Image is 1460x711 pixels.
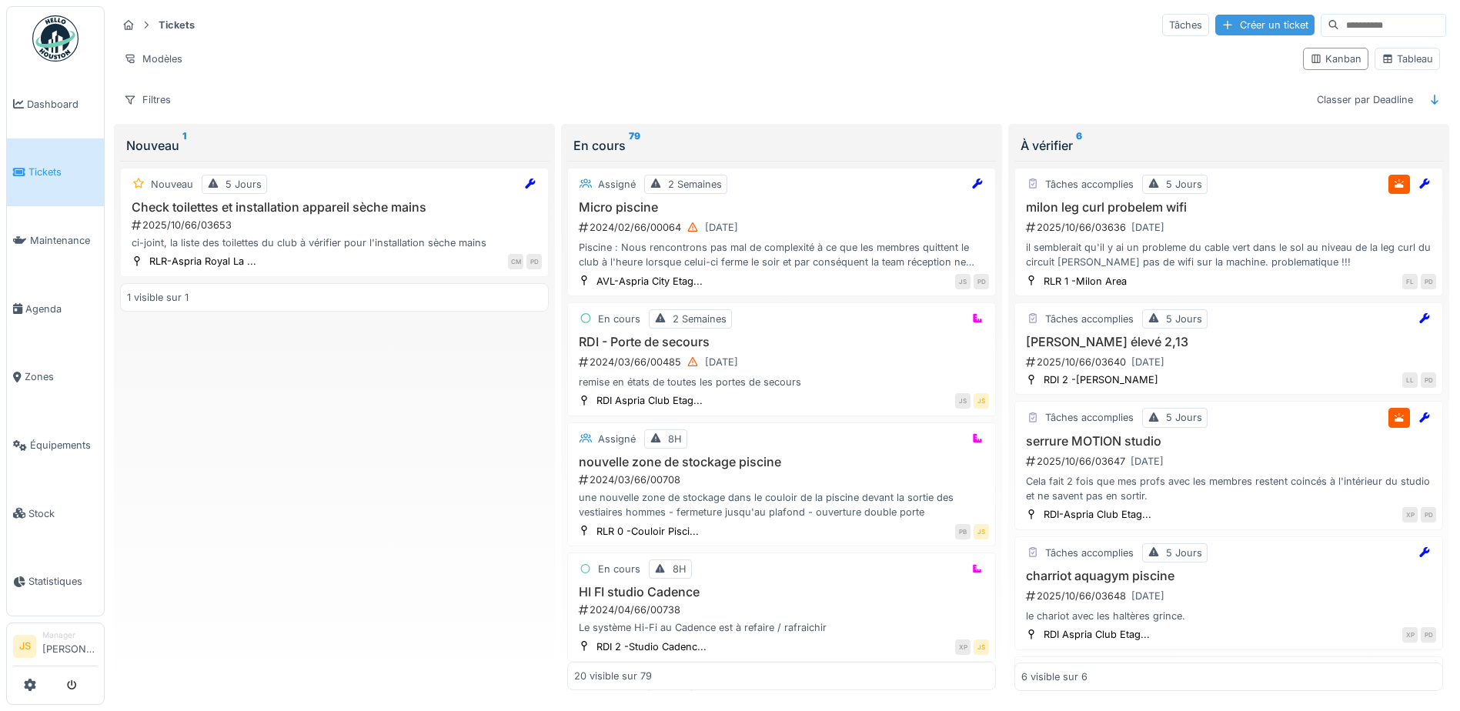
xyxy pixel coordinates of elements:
[1045,312,1134,326] div: Tâches accomplies
[28,506,98,521] span: Stock
[1402,372,1418,388] div: LL
[1021,335,1436,349] h3: [PERSON_NAME] élevé 2,13
[1162,14,1209,36] div: Tâches
[577,603,989,617] div: 2024/04/66/00738
[1021,434,1436,449] h3: serrure MOTION studio
[574,375,989,389] div: remise en états de toutes les portes de secours
[27,97,98,112] span: Dashboard
[42,629,98,641] div: Manager
[974,524,989,539] div: JS
[596,274,703,289] div: AVL-Aspria City Etag...
[673,562,687,576] div: 8H
[1310,52,1361,66] div: Kanban
[629,136,640,155] sup: 79
[705,355,738,369] div: [DATE]
[1166,177,1202,192] div: 5 Jours
[226,177,262,192] div: 5 Jours
[1021,136,1437,155] div: À vérifier
[596,524,699,539] div: RLR 0 -Couloir Pisci...
[7,548,104,616] a: Statistiques
[1021,569,1436,583] h3: charriot aquagym piscine
[1024,218,1436,237] div: 2025/10/66/03636
[668,432,682,446] div: 8H
[117,48,189,70] div: Modèles
[974,274,989,289] div: PD
[152,18,201,32] strong: Tickets
[1215,15,1315,35] div: Créer un ticket
[1166,546,1202,560] div: 5 Jours
[127,235,542,250] div: ci-joint, la liste des toilettes du club à vérifier pour l'installation sèche mains
[668,177,722,192] div: 2 Semaines
[1421,372,1436,388] div: PD
[13,629,98,666] a: JS Manager[PERSON_NAME]
[577,472,989,487] div: 2024/03/66/00708
[574,620,989,635] div: Le système Hi-Fi au Cadence est à refaire / rafraichir
[1044,507,1151,522] div: RDI-Aspria Club Etag...
[1166,410,1202,425] div: 5 Jours
[42,629,98,663] li: [PERSON_NAME]
[1044,627,1150,642] div: RDI Aspria Club Etag...
[13,635,36,658] li: JS
[1045,546,1134,560] div: Tâches accomplies
[577,352,989,372] div: 2024/03/66/00485
[7,343,104,412] a: Zones
[1024,452,1436,471] div: 2025/10/66/03647
[1310,88,1420,111] div: Classer par Deadline
[1045,410,1134,425] div: Tâches accomplies
[7,206,104,275] a: Maintenance
[574,490,989,519] div: une nouvelle zone de stockage dans le couloir de la piscine devant la sortie des vestiaires homme...
[596,639,707,654] div: RDI 2 -Studio Cadenc...
[126,136,543,155] div: Nouveau
[574,335,989,349] h3: RDI - Porte de secours
[1402,274,1418,289] div: FL
[7,479,104,548] a: Stock
[7,139,104,207] a: Tickets
[1076,136,1082,155] sup: 6
[574,455,989,469] h3: nouvelle zone de stockage piscine
[1021,240,1436,269] div: il semblerait qu'il y ai un probleme du cable vert dans le sol au niveau de la leg curl du circui...
[130,218,542,232] div: 2025/10/66/03653
[1045,177,1134,192] div: Tâches accomplies
[149,254,256,269] div: RLR-Aspria Royal La ...
[1421,627,1436,643] div: PD
[30,233,98,248] span: Maintenance
[1021,669,1087,683] div: 6 visible sur 6
[598,432,636,446] div: Assigné
[28,165,98,179] span: Tickets
[1044,274,1127,289] div: RLR 1 -Milon Area
[573,136,990,155] div: En cours
[577,218,989,237] div: 2024/02/66/00064
[30,438,98,452] span: Équipements
[526,254,542,269] div: PD
[1381,52,1433,66] div: Tableau
[25,302,98,316] span: Agenda
[955,274,971,289] div: JS
[955,639,971,655] div: XP
[32,15,79,62] img: Badge_color-CXgf-gQk.svg
[508,254,523,269] div: CM
[1021,474,1436,503] div: Cela fait 2 fois que mes profs avec les membres restent coincés à l'intérieur du studio et ne sav...
[127,200,542,215] h3: Check toilettes et installation appareil sèche mains
[598,312,640,326] div: En cours
[1421,274,1436,289] div: PD
[673,312,727,326] div: 2 Semaines
[574,200,989,215] h3: Micro piscine
[1402,627,1418,643] div: XP
[574,585,989,599] h3: HI FI studio Cadence
[127,290,189,305] div: 1 visible sur 1
[705,220,738,235] div: [DATE]
[1021,609,1436,623] div: le chariot avec les haltères grince.
[1421,507,1436,522] div: PD
[1166,312,1202,326] div: 5 Jours
[955,524,971,539] div: PB
[1402,507,1418,522] div: XP
[1021,200,1436,215] h3: milon leg curl probelem wifi
[151,177,193,192] div: Nouveau
[598,177,636,192] div: Assigné
[1131,454,1164,469] div: [DATE]
[182,136,186,155] sup: 1
[955,393,971,409] div: JS
[1131,220,1164,235] div: [DATE]
[7,411,104,479] a: Équipements
[1131,355,1164,369] div: [DATE]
